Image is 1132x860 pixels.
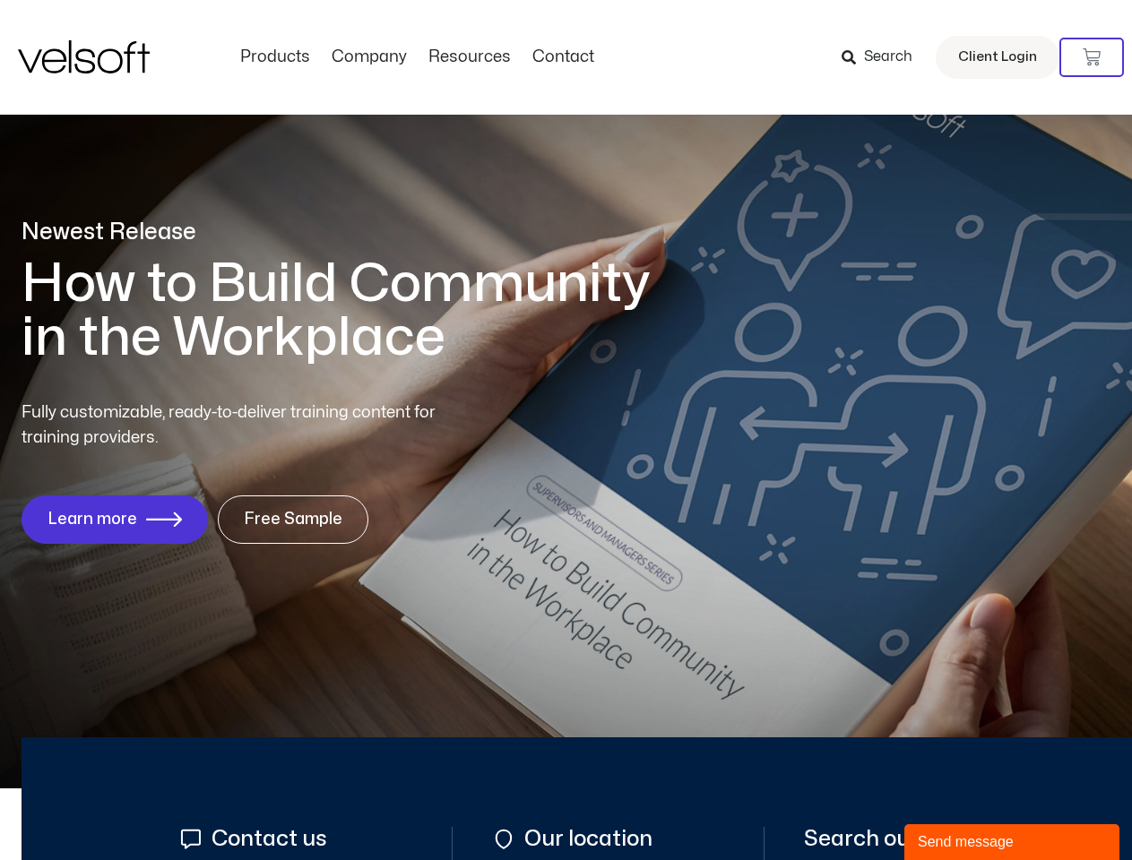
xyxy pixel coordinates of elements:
[936,36,1059,79] a: Client Login
[522,47,605,67] a: ContactMenu Toggle
[218,495,368,544] a: Free Sample
[229,47,605,67] nav: Menu
[22,217,676,248] p: Newest Release
[48,511,137,529] span: Learn more
[207,827,327,851] span: Contact us
[958,46,1037,69] span: Client Login
[864,46,912,69] span: Search
[842,42,925,73] a: Search
[520,827,652,851] span: Our location
[22,400,468,451] p: Fully customizable, ready-to-deliver training content for training providers.
[904,821,1123,860] iframe: chat widget
[22,495,208,544] a: Learn more
[321,47,418,67] a: CompanyMenu Toggle
[418,47,522,67] a: ResourcesMenu Toggle
[18,40,150,73] img: Velsoft Training Materials
[229,47,321,67] a: ProductsMenu Toggle
[22,257,676,365] h1: How to Build Community in the Workplace
[244,511,342,529] span: Free Sample
[804,827,1105,851] span: Search our courseware store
